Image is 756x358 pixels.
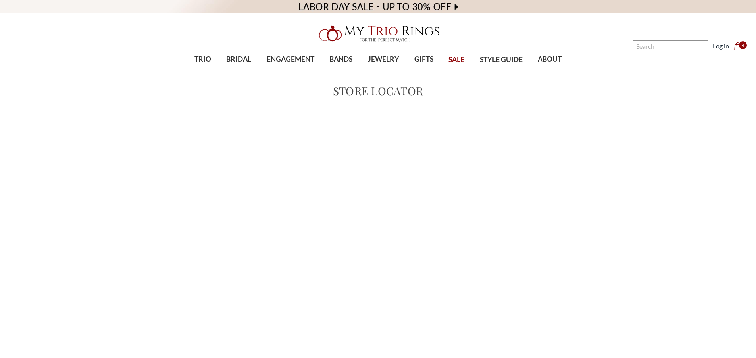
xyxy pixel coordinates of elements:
a: BANDS [322,46,360,72]
span: STYLE GUIDE [480,54,523,65]
button: submenu toggle [199,72,207,73]
button: submenu toggle [546,72,554,73]
a: SALE [441,47,472,73]
img: My Trio Rings [315,21,442,46]
span: ABOUT [538,54,562,64]
button: submenu toggle [379,72,387,73]
a: GIFTS [407,46,441,72]
a: Log in [713,41,729,51]
span: ENGAGEMENT [267,54,314,64]
input: Search [633,40,708,52]
svg: cart.cart_preview [734,42,742,50]
a: My Trio Rings [219,21,537,46]
a: TRIO [187,46,219,72]
button: submenu toggle [420,72,428,73]
button: submenu toggle [235,72,243,73]
span: BRIDAL [226,54,251,64]
h1: Store Locator [97,83,659,99]
span: BANDS [329,54,352,64]
button: submenu toggle [287,72,294,73]
a: JEWELRY [360,46,406,72]
a: Cart with 0 items [734,41,746,51]
span: 4 [739,41,747,49]
a: ENGAGEMENT [259,46,322,72]
button: submenu toggle [337,72,345,73]
a: STYLE GUIDE [472,47,530,73]
span: SALE [448,54,464,65]
span: GIFTS [414,54,433,64]
span: JEWELRY [368,54,399,64]
a: BRIDAL [219,46,259,72]
a: ABOUT [530,46,569,72]
span: TRIO [194,54,211,64]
